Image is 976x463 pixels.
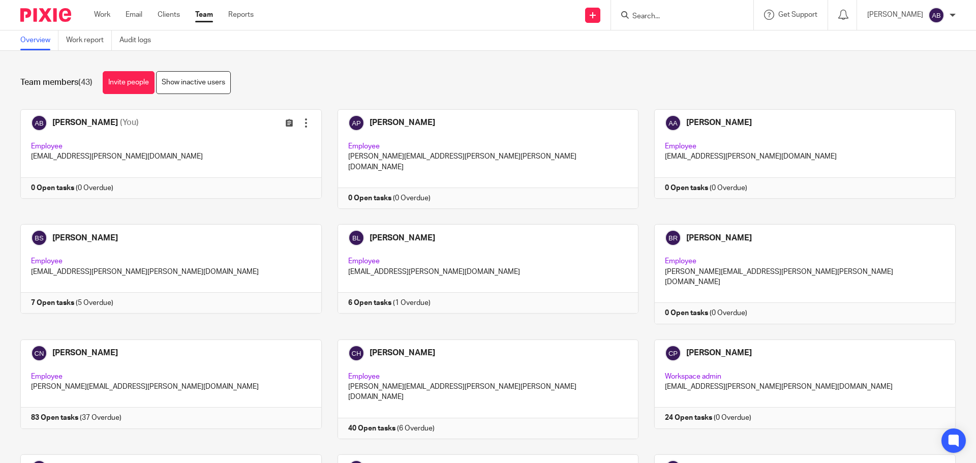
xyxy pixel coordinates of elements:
img: svg%3E [928,7,944,23]
span: (43) [78,78,93,86]
a: Clients [158,10,180,20]
a: Reports [228,10,254,20]
h1: Team members [20,77,93,88]
span: Get Support [778,11,817,18]
input: Search [631,12,723,21]
a: Audit logs [119,30,159,50]
p: [PERSON_NAME] [867,10,923,20]
a: Invite people [103,71,155,94]
a: Team [195,10,213,20]
a: Work report [66,30,112,50]
a: Work [94,10,110,20]
a: Overview [20,30,58,50]
img: Pixie [20,8,71,22]
a: Email [126,10,142,20]
a: Show inactive users [156,71,231,94]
